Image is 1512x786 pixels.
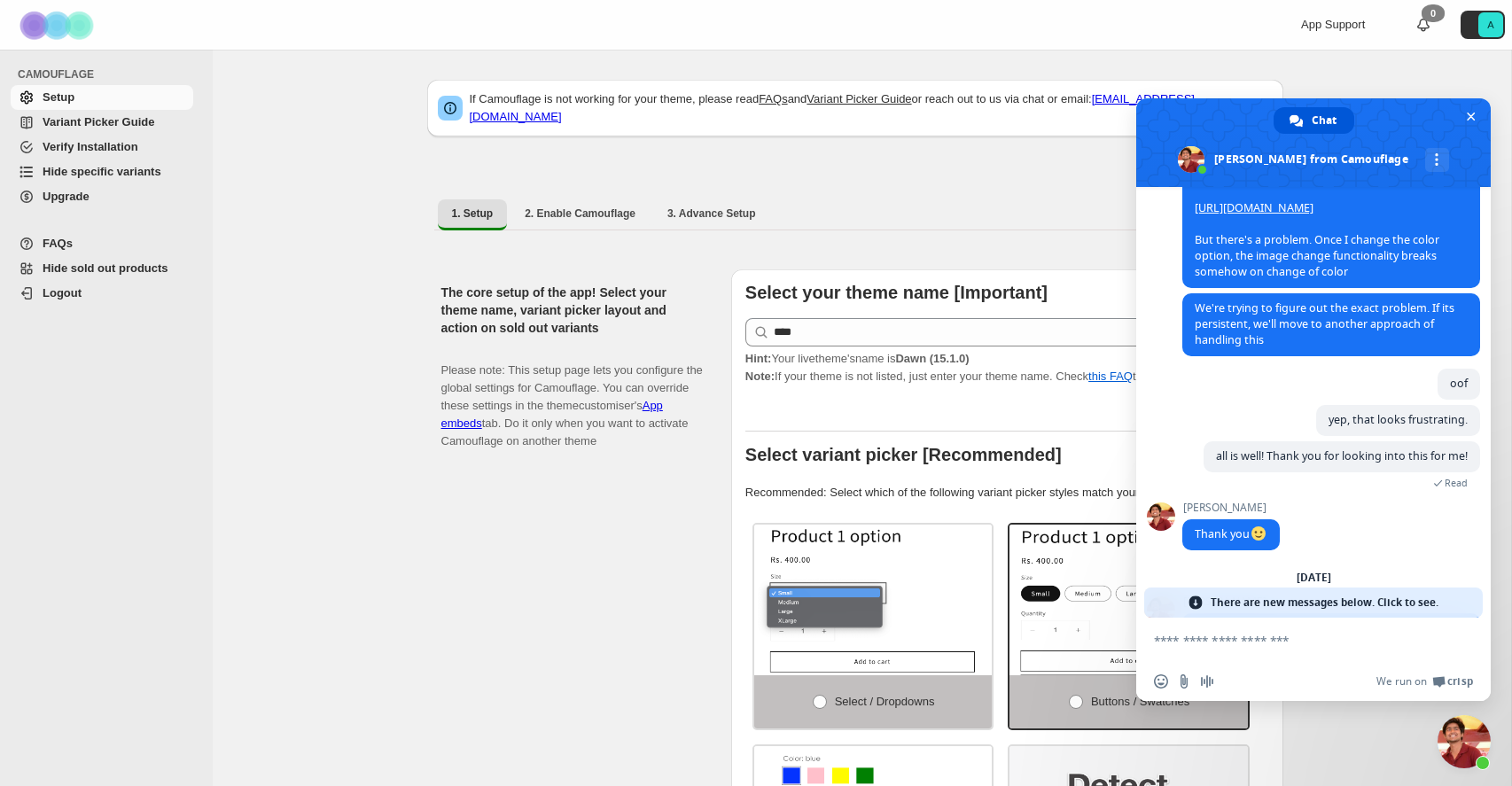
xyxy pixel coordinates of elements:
[18,67,200,82] span: CAMOUFLAGE
[667,206,756,221] span: 3. Advance Setup
[1091,695,1189,708] span: Buttons / Swatches
[1445,477,1468,489] span: Read
[1200,674,1214,689] span: Audio message
[1195,526,1267,541] span: Thank you
[1447,674,1473,689] span: Crisp
[895,352,969,365] strong: Dawn (15.1.0)
[1301,18,1365,31] span: App Support
[754,525,993,675] img: Select / Dropdowns
[1154,618,1438,662] textarea: Compose your message...
[1182,502,1280,514] span: [PERSON_NAME]
[745,352,772,365] strong: Hint:
[11,160,193,184] a: Hide specific variants
[1312,107,1337,134] span: Chat
[1009,525,1248,675] img: Buttons / Swatches
[43,140,138,153] span: Verify Installation
[1461,107,1480,126] span: Close chat
[745,352,970,365] span: Your live theme's name is
[441,344,703,450] p: Please note: This setup page lets you configure the global settings for Camouflage. You can overr...
[1088,370,1133,383] a: this FAQ
[470,90,1273,126] p: If Camouflage is not working for your theme, please read and or reach out to us via chat or email:
[1461,11,1505,39] button: Avatar with initials A
[759,92,788,105] a: FAQs
[43,190,90,203] span: Upgrade
[1211,588,1438,618] span: There are new messages below. Click to see.
[11,135,193,160] a: Verify Installation
[43,115,154,128] span: Variant Picker Guide
[11,281,193,306] a: Logout
[1274,107,1354,134] a: Chat
[43,286,82,300] span: Logout
[745,283,1048,302] b: Select your theme name [Important]
[1376,674,1427,689] span: We run on
[11,110,193,135] a: Variant Picker Guide
[1195,300,1454,347] span: We're trying to figure out the exact problem. If its persistent, we'll move to another approach o...
[441,284,703,337] h2: The core setup of the app! Select your theme name, variant picker layout and action on sold out v...
[1216,448,1468,463] span: all is well! Thank you for looking into this for me!
[43,165,161,178] span: Hide specific variants
[807,92,911,105] a: Variant Picker Guide
[1450,376,1468,391] span: oof
[835,695,935,708] span: Select / Dropdowns
[1297,572,1331,583] div: [DATE]
[43,90,74,104] span: Setup
[43,237,73,250] span: FAQs
[1376,674,1473,689] a: We run onCrisp
[745,484,1269,502] p: Recommended: Select which of the following variant picker styles match your theme.
[11,184,193,209] a: Upgrade
[1195,200,1313,215] a: [URL][DOMAIN_NAME]
[1422,4,1445,22] div: 0
[525,206,635,221] span: 2. Enable Camouflage
[1438,715,1491,768] a: Close chat
[1415,16,1432,34] a: 0
[1177,674,1191,689] span: Send a file
[11,256,193,281] a: Hide sold out products
[745,445,1062,464] b: Select variant picker [Recommended]
[11,231,193,256] a: FAQs
[745,370,775,383] strong: Note:
[1329,412,1468,427] span: yep, that looks frustrating.
[745,350,1269,385] p: If your theme is not listed, just enter your theme name. Check to find your theme name.
[1487,19,1494,30] text: A
[1154,674,1168,689] span: Insert an emoji
[43,261,168,275] span: Hide sold out products
[1478,12,1503,37] span: Avatar with initials A
[452,206,494,221] span: 1. Setup
[14,1,103,50] img: Camouflage
[11,85,193,110] a: Setup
